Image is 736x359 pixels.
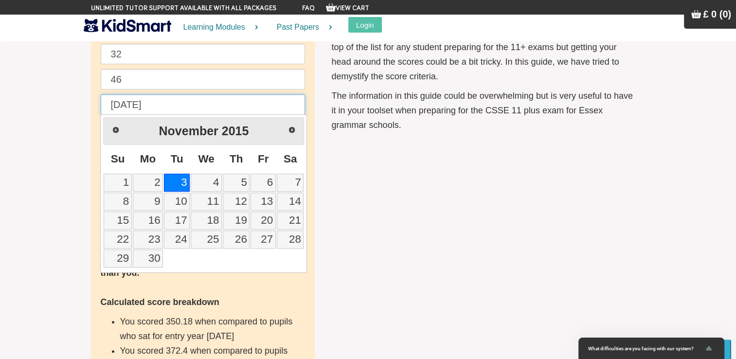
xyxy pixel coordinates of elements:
span: Tuesday [171,153,183,165]
button: Login [348,17,382,33]
a: 9 [133,193,163,211]
input: Date of birth (d/m/y) e.g. 27/12/2007 [101,94,305,115]
a: 30 [133,250,163,268]
a: Next [281,119,303,141]
a: 19 [223,212,250,230]
img: KidSmart logo [84,17,171,34]
a: 29 [104,250,131,268]
li: You scored 350.18 when compared to pupils who sat for entry year [DATE] [120,314,305,343]
span: November [159,124,218,138]
a: 21 [277,212,304,230]
a: 20 [251,212,275,230]
a: 22 [104,231,131,249]
p: Understanding the pass marks and the admissions criteria should be on the top of the list for any... [332,25,636,84]
a: 13 [251,193,275,211]
a: 5 [223,174,250,192]
a: 1 [104,174,131,192]
span: Next [288,126,296,134]
a: 25 [191,231,222,249]
a: 2 [133,174,163,192]
a: Prev [105,119,126,141]
span: Saturday [284,153,297,165]
span: Unlimited tutor support available with all packages [91,3,276,13]
a: 23 [133,231,163,249]
a: 14 [277,193,304,211]
a: View Cart [326,5,369,12]
p: The information in this guide could be overwhelming but is very useful to have it in your toolset... [332,89,636,132]
img: Your items in the shopping basket [326,2,336,12]
a: 28 [277,231,304,249]
a: 4 [191,174,222,192]
span: 2015 [222,124,249,138]
a: 24 [164,231,190,249]
span: Prev [112,126,120,134]
a: 15 [104,212,131,230]
a: Learning Modules [171,15,265,40]
a: 16 [133,212,163,230]
a: 17 [164,212,190,230]
a: 8 [104,193,131,211]
img: Your items in the shopping basket [691,9,701,19]
a: 10 [164,193,190,211]
span: Sunday [111,153,125,165]
a: 3 [164,174,190,192]
a: 6 [251,174,275,192]
a: 27 [251,231,275,249]
button: Show survey - What difficulties are you facing with our system? [588,342,715,354]
a: 11 [191,193,222,211]
a: 26 [223,231,250,249]
a: 7 [277,174,304,192]
a: FAQ [302,5,315,12]
a: Past Papers [265,15,339,40]
a: 12 [223,193,250,211]
span: What difficulties are you facing with our system? [588,346,703,351]
b: Calculated score breakdown [101,297,219,307]
span: Monday [140,153,156,165]
input: English raw score [101,44,305,64]
input: Maths raw score [101,69,305,90]
span: Thursday [230,153,243,165]
a: 18 [191,212,222,230]
span: Friday [258,153,269,165]
span: £ 0 (0) [703,9,731,19]
span: Wednesday [198,153,214,165]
